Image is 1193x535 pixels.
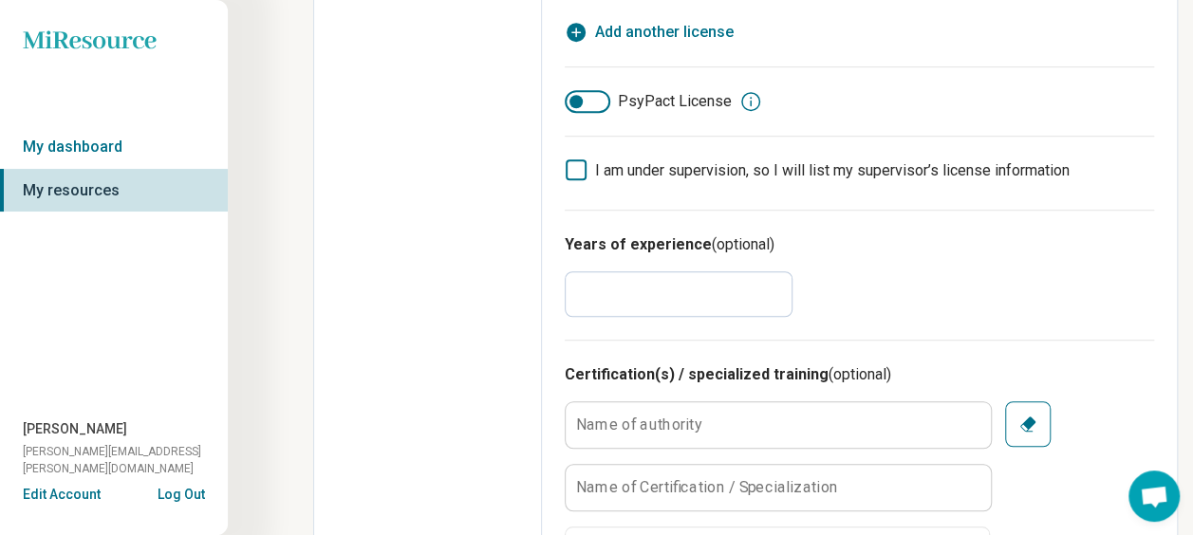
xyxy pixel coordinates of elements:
label: PsyPact License [565,90,732,113]
button: Add another license [565,21,734,44]
span: (optional) [829,365,891,383]
span: I am under supervision, so I will list my supervisor’s license information [595,161,1070,179]
label: Name of Certification / Specialization [576,479,838,494]
label: Name of authority [576,416,702,432]
h3: Years of experience [565,233,1154,256]
div: Open chat [1128,470,1180,522]
span: [PERSON_NAME][EMAIL_ADDRESS][PERSON_NAME][DOMAIN_NAME] [23,443,228,477]
h3: Certification(s) / specialized training [565,363,1154,386]
button: Edit Account [23,485,101,505]
span: Add another license [595,21,734,44]
button: Log Out [158,485,205,500]
span: [PERSON_NAME] [23,419,127,439]
span: (optional) [712,235,774,253]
